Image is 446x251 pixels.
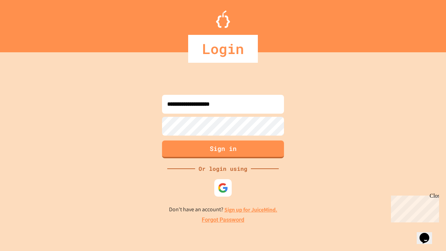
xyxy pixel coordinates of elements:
p: Don't have an account? [169,205,277,214]
iframe: chat widget [417,223,439,244]
a: Forgot Password [202,216,244,224]
div: Or login using [195,165,251,173]
img: Logo.svg [216,10,230,28]
div: Chat with us now!Close [3,3,48,44]
a: Sign up for JuiceMind. [224,206,277,213]
img: google-icon.svg [218,183,228,193]
iframe: chat widget [388,193,439,222]
button: Sign in [162,140,284,158]
div: Login [188,35,258,63]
